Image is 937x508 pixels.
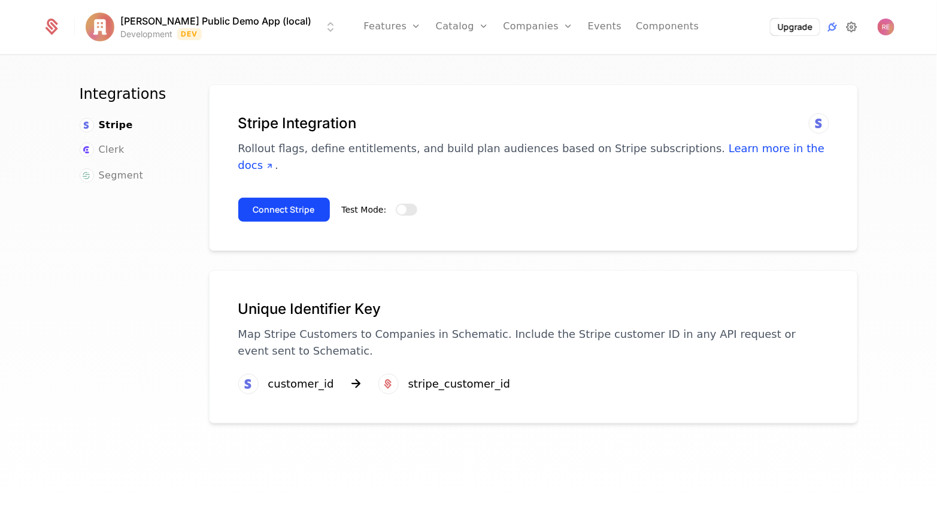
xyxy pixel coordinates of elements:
[238,140,829,174] p: Rollout flags, define entitlements, and build plan audiences based on Stripe subscriptions. .
[238,114,829,133] h1: Stripe Integration
[177,28,202,40] span: Dev
[878,19,894,35] button: Open user button
[80,84,180,183] nav: Main
[844,20,859,34] a: Settings
[342,205,387,214] span: Test Mode:
[80,143,125,157] a: Clerk
[408,376,511,392] div: stripe_customer_id
[99,143,125,157] span: Clerk
[80,168,144,183] a: Segment
[268,376,334,392] div: customer_id
[99,168,144,183] span: Segment
[80,118,133,132] a: Stripe
[86,13,114,41] img: Ryan's Public Demo App (local)
[238,326,829,359] p: Map Stripe Customers to Companies in Schematic. Include the Stripe customer ID in any API request...
[238,300,829,319] h1: Unique Identifier Key
[120,28,172,40] div: Development
[878,19,894,35] img: ryan echternacht
[238,198,330,222] button: Connect Stripe
[771,19,820,35] button: Upgrade
[80,84,180,104] h1: Integrations
[99,118,133,132] span: Stripe
[120,14,311,28] span: [PERSON_NAME] Public Demo App (local)
[89,14,338,40] button: Select environment
[825,20,839,34] a: Integrations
